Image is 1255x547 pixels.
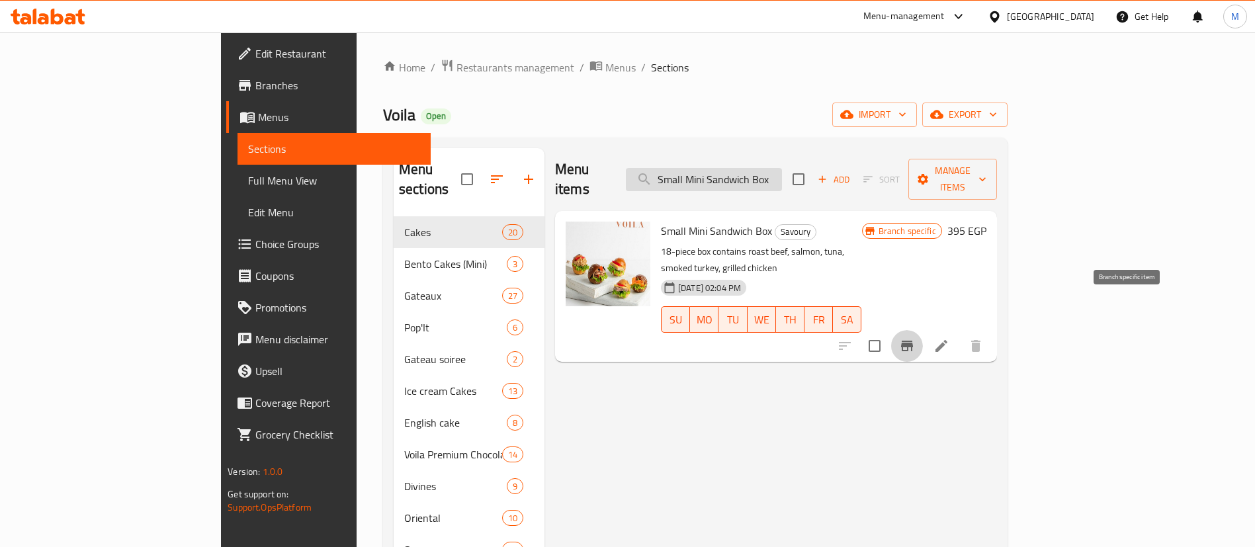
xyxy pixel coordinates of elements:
[908,159,997,200] button: Manage items
[661,243,862,276] p: 18-piece box contains roast beef, salmon, tuna, smoked turkey, grilled chicken
[255,236,420,252] span: Choice Groups
[248,141,420,157] span: Sections
[394,216,544,248] div: Cakes20
[404,319,507,335] span: Pop'It
[263,463,283,480] span: 1.0.0
[724,310,742,329] span: TU
[238,133,431,165] a: Sections
[933,106,997,123] span: export
[258,109,420,125] span: Menus
[502,446,523,462] div: items
[503,512,523,525] span: 10
[1231,9,1239,24] span: M
[507,258,523,271] span: 3
[404,446,502,462] span: Voila Premium Chocolates
[503,226,523,239] span: 20
[255,427,420,442] span: Grocery Checklist
[661,221,772,241] span: Small Mini Sandwich Box
[922,103,1008,127] button: export
[507,351,523,367] div: items
[503,290,523,302] span: 27
[855,169,908,190] span: Select section first
[812,169,855,190] span: Add item
[667,310,685,329] span: SU
[383,59,1008,76] nav: breadcrumb
[255,331,420,347] span: Menu disclaimer
[226,38,431,69] a: Edit Restaurant
[507,353,523,366] span: 2
[453,165,481,193] span: Select all sections
[502,383,523,399] div: items
[228,499,312,516] a: Support.OpsPlatform
[228,463,260,480] span: Version:
[718,306,747,333] button: TU
[404,224,502,240] span: Cakes
[481,163,513,195] span: Sort sections
[641,60,646,75] li: /
[404,256,507,272] span: Bento Cakes (Mini)
[255,46,420,62] span: Edit Restaurant
[695,310,713,329] span: MO
[404,415,507,431] span: English cake
[626,168,782,191] input: search
[748,306,776,333] button: WE
[226,69,431,101] a: Branches
[394,312,544,343] div: Pop'It6
[781,310,799,329] span: TH
[933,338,949,354] a: Edit menu item
[228,485,288,503] span: Get support on:
[394,502,544,534] div: Oriental10
[226,323,431,355] a: Menu disclaimer
[861,332,888,360] span: Select to update
[404,351,507,367] span: Gateau soiree
[248,204,420,220] span: Edit Menu
[502,288,523,304] div: items
[394,248,544,280] div: Bento Cakes (Mini)3
[394,375,544,407] div: Ice cream Cakes13
[238,196,431,228] a: Edit Menu
[404,288,502,304] span: Gateaux
[502,224,523,240] div: items
[404,383,502,399] span: Ice cream Cakes
[580,60,584,75] li: /
[404,510,502,526] span: Oriental
[404,478,507,494] span: Divines
[810,310,828,329] span: FR
[507,480,523,493] span: 9
[873,225,941,237] span: Branch specific
[919,163,986,196] span: Manage items
[507,321,523,334] span: 6
[804,306,833,333] button: FR
[431,60,435,75] li: /
[226,228,431,260] a: Choice Groups
[394,343,544,375] div: Gateau soiree2
[248,173,420,189] span: Full Menu View
[589,59,636,76] a: Menus
[832,103,917,127] button: import
[255,395,420,411] span: Coverage Report
[566,222,650,306] img: Small Mini Sandwich Box
[775,224,816,239] span: Savoury
[441,59,574,76] a: Restaurants management
[785,165,812,193] span: Select section
[394,280,544,312] div: Gateaux27
[690,306,718,333] button: MO
[863,9,945,24] div: Menu-management
[507,415,523,431] div: items
[843,106,906,123] span: import
[255,268,420,284] span: Coupons
[394,407,544,439] div: English cake8
[238,165,431,196] a: Full Menu View
[226,355,431,387] a: Upsell
[456,60,574,75] span: Restaurants management
[960,330,992,362] button: delete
